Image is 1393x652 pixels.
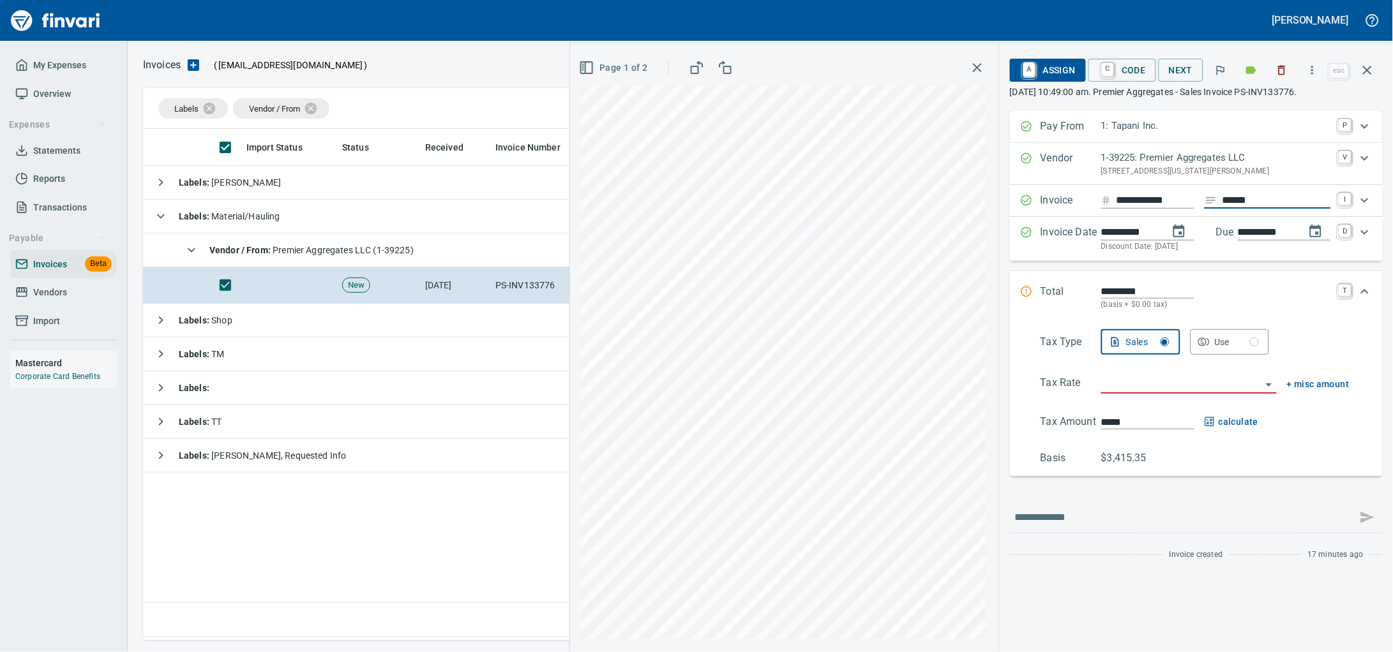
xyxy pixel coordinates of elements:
span: New [343,279,370,292]
td: PS-INV133776 [490,267,586,304]
a: Corporate Card Benefits [15,372,100,381]
span: Invoice Number [495,140,577,155]
span: Code [1099,59,1146,81]
span: Expenses [9,117,105,133]
button: + misc amount [1287,376,1350,392]
button: Sales [1101,329,1180,355]
a: A [1023,63,1035,77]
strong: Labels : [179,450,211,461]
h6: Mastercard [15,356,117,370]
button: CCode [1088,59,1156,82]
a: Overview [10,80,117,108]
a: Vendors [10,278,117,307]
p: Tax Amount [1041,414,1101,430]
button: [PERSON_NAME] [1269,10,1352,30]
span: Status [342,140,369,155]
span: Labels [174,104,199,114]
a: Statements [10,137,117,165]
strong: Labels : [179,383,209,393]
p: Tax Rate [1041,375,1101,394]
button: Payable [4,226,110,250]
div: Use [1215,334,1260,350]
a: I [1339,193,1352,205]
button: change date [1164,216,1194,247]
div: Expand [1010,217,1383,261]
a: T [1339,284,1352,297]
nav: breadcrumb [143,57,181,73]
button: Flag [1207,56,1235,84]
div: Labels [158,98,228,119]
span: Status [342,140,386,155]
button: AAssign [1010,59,1086,82]
a: InvoicesBeta [10,250,117,279]
span: Statements [33,143,80,159]
div: Expand [1010,143,1383,185]
p: Invoice [1041,193,1101,209]
h5: [PERSON_NAME] [1272,13,1349,27]
a: P [1339,119,1352,131]
div: Vendor / From [233,98,329,119]
button: change due date [1300,216,1331,247]
div: Sales [1126,334,1170,350]
img: Finvari [8,5,103,36]
td: [DATE] [420,267,490,304]
div: Expand [1010,271,1383,324]
a: Reports [10,165,117,193]
span: Next [1169,63,1193,78]
span: Received [425,140,480,155]
div: Expand [1010,111,1383,143]
div: Expand [1010,185,1383,217]
span: Import Status [246,140,319,155]
p: Pay From [1041,119,1101,135]
p: Discount Date: [DATE] [1101,241,1331,253]
a: V [1339,151,1352,163]
p: Total [1041,284,1101,311]
span: Received [425,140,463,155]
button: Expenses [4,113,110,137]
span: Import Status [246,140,303,155]
p: ( ) [206,59,368,71]
a: My Expenses [10,51,117,80]
a: D [1339,225,1352,237]
button: Page 1 of 2 [576,56,652,80]
p: Invoices [143,57,181,73]
span: This records your message into the invoice and notifies anyone mentioned [1352,502,1383,533]
span: Invoice Number [495,140,561,155]
span: Close invoice [1327,55,1383,85]
p: $3,415.35 [1101,450,1162,466]
span: Import [33,313,60,329]
svg: Invoice description [1205,194,1217,207]
span: My Expenses [33,57,86,73]
span: Reports [33,171,65,187]
span: Overview [33,86,71,102]
p: 1: Tapani Inc. [1101,119,1331,133]
span: Payable [9,230,105,246]
span: Shop [179,315,232,325]
span: TM [179,349,225,359]
span: Invoices [33,256,67,272]
p: Tax Type [1041,334,1101,355]
span: Material/Hauling [179,211,280,221]
span: Page 1 of 2 [582,60,647,76]
span: Invoice created [1170,549,1223,561]
p: 1-39225: Premier Aggregates LLC [1101,151,1331,165]
div: Expand [1010,324,1383,477]
p: Invoice Date [1041,225,1101,253]
strong: Labels : [179,211,211,221]
p: [STREET_ADDRESS][US_STATE][PERSON_NAME] [1101,165,1331,178]
strong: Labels : [179,349,211,359]
span: Transactions [33,200,87,216]
button: Open [1260,376,1278,394]
strong: Labels : [179,315,211,325]
strong: Vendor / From : [209,245,273,255]
span: Vendors [33,285,67,300]
p: (basis + $0.00 tax) [1101,299,1331,311]
a: Import [10,307,117,336]
span: Beta [85,256,112,271]
p: Vendor [1041,151,1101,177]
a: C [1102,63,1114,77]
span: [PERSON_NAME] [179,177,281,188]
strong: Labels : [179,417,211,427]
svg: Invoice number [1101,193,1111,208]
